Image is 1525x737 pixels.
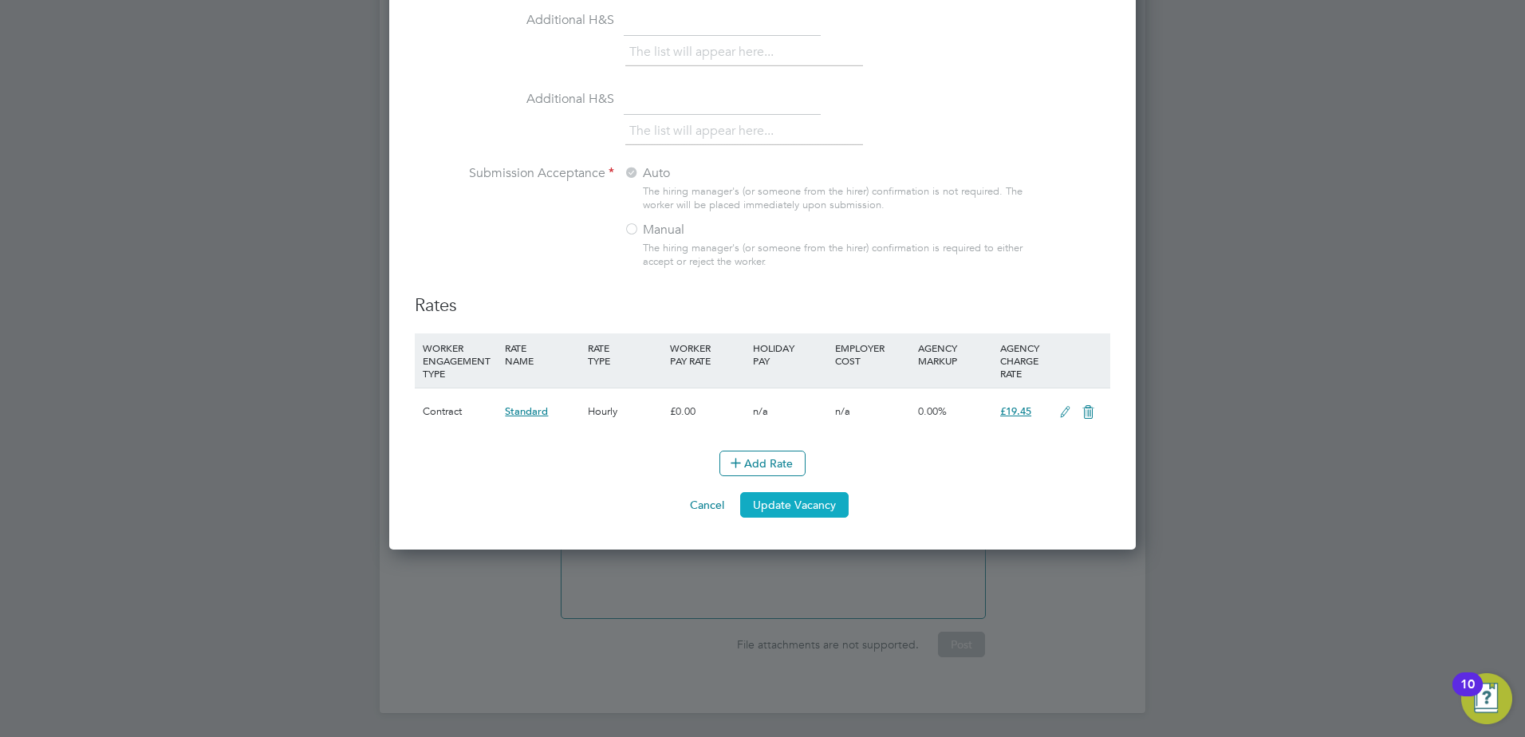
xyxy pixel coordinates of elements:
[666,388,748,435] div: £0.00
[831,333,913,375] div: EMPLOYER COST
[584,333,666,375] div: RATE TYPE
[914,333,996,375] div: AGENCY MARKUP
[629,120,780,142] li: The list will appear here...
[1000,404,1031,418] span: £19.45
[629,41,780,63] li: The list will appear here...
[918,404,947,418] span: 0.00%
[584,388,666,435] div: Hourly
[753,404,768,418] span: n/a
[835,404,850,418] span: n/a
[643,185,1030,212] div: The hiring manager's (or someone from the hirer) confirmation is not required. The worker will be...
[624,222,823,238] label: Manual
[666,333,748,375] div: WORKER PAY RATE
[1461,673,1512,724] button: Open Resource Center, 10 new notifications
[415,12,614,29] label: Additional H&S
[749,333,831,375] div: HOLIDAY PAY
[415,294,1110,317] h3: Rates
[677,492,737,518] button: Cancel
[1460,684,1475,705] div: 10
[419,388,501,435] div: Contract
[501,333,583,375] div: RATE NAME
[740,492,849,518] button: Update Vacancy
[719,451,806,476] button: Add Rate
[643,242,1030,269] div: The hiring manager's (or someone from the hirer) confirmation is required to either accept or rej...
[415,91,614,108] label: Additional H&S
[415,165,614,182] label: Submission Acceptance
[624,165,823,182] label: Auto
[996,333,1051,388] div: AGENCY CHARGE RATE
[505,404,548,418] span: Standard
[419,333,501,388] div: WORKER ENGAGEMENT TYPE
